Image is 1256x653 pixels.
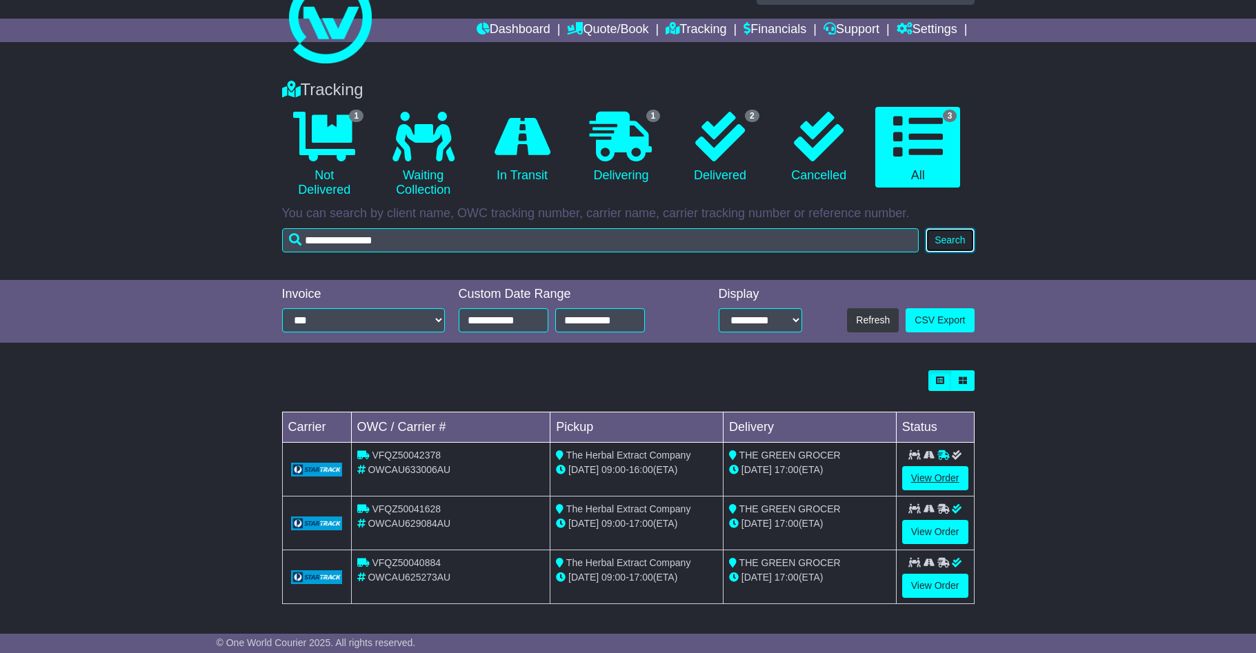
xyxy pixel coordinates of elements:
span: The Herbal Extract Company [566,503,691,514]
span: 1 [646,110,661,122]
span: The Herbal Extract Company [566,557,691,568]
a: Quote/Book [567,19,648,42]
span: VFQZ50041628 [372,503,441,514]
div: (ETA) [729,570,890,585]
span: 09:00 [601,572,626,583]
span: [DATE] [568,464,599,475]
span: 1 [349,110,363,122]
span: © One World Courier 2025. All rights reserved. [217,637,416,648]
a: Financials [744,19,806,42]
span: 16:00 [629,464,653,475]
span: OWCAU629084AU [368,518,450,529]
button: Refresh [847,308,899,332]
a: Settings [897,19,957,42]
div: - (ETA) [556,570,717,585]
span: OWCAU633006AU [368,464,450,475]
div: - (ETA) [556,463,717,477]
td: Status [896,412,974,443]
span: 17:00 [775,572,799,583]
span: [DATE] [568,572,599,583]
span: [DATE] [568,518,599,529]
div: (ETA) [729,463,890,477]
div: - (ETA) [556,516,717,531]
span: 09:00 [601,518,626,529]
div: Display [719,287,802,302]
p: You can search by client name, OWC tracking number, carrier name, carrier tracking number or refe... [282,206,975,221]
img: GetCarrierServiceLogo [291,516,343,530]
span: VFQZ50042378 [372,450,441,461]
td: Carrier [282,412,351,443]
span: 17:00 [775,464,799,475]
span: 17:00 [775,518,799,529]
button: Search [926,228,974,252]
span: THE GREEN GROCER [739,557,841,568]
a: 1 Not Delivered [282,107,367,203]
a: In Transit [479,107,564,188]
a: Cancelled [777,107,861,188]
span: [DATE] [741,464,772,475]
a: View Order [902,574,968,598]
a: 3 All [875,107,960,188]
span: 09:00 [601,464,626,475]
a: View Order [902,466,968,490]
span: VFQZ50040884 [372,557,441,568]
img: GetCarrierServiceLogo [291,463,343,476]
span: 17:00 [629,572,653,583]
span: THE GREEN GROCER [739,450,841,461]
a: Dashboard [477,19,550,42]
td: Delivery [723,412,896,443]
span: THE GREEN GROCER [739,503,841,514]
div: (ETA) [729,516,890,531]
span: 2 [745,110,759,122]
a: 1 Delivering [579,107,664,188]
a: Waiting Collection [381,107,466,203]
a: Tracking [666,19,726,42]
img: GetCarrierServiceLogo [291,570,343,584]
a: 2 Delivered [677,107,762,188]
div: Tracking [275,80,981,100]
span: The Herbal Extract Company [566,450,691,461]
span: [DATE] [741,518,772,529]
a: CSV Export [906,308,974,332]
div: Invoice [282,287,445,302]
span: OWCAU625273AU [368,572,450,583]
td: OWC / Carrier # [351,412,550,443]
span: 3 [943,110,957,122]
td: Pickup [550,412,724,443]
span: 17:00 [629,518,653,529]
span: [DATE] [741,572,772,583]
a: View Order [902,520,968,544]
a: Support [824,19,879,42]
div: Custom Date Range [459,287,680,302]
